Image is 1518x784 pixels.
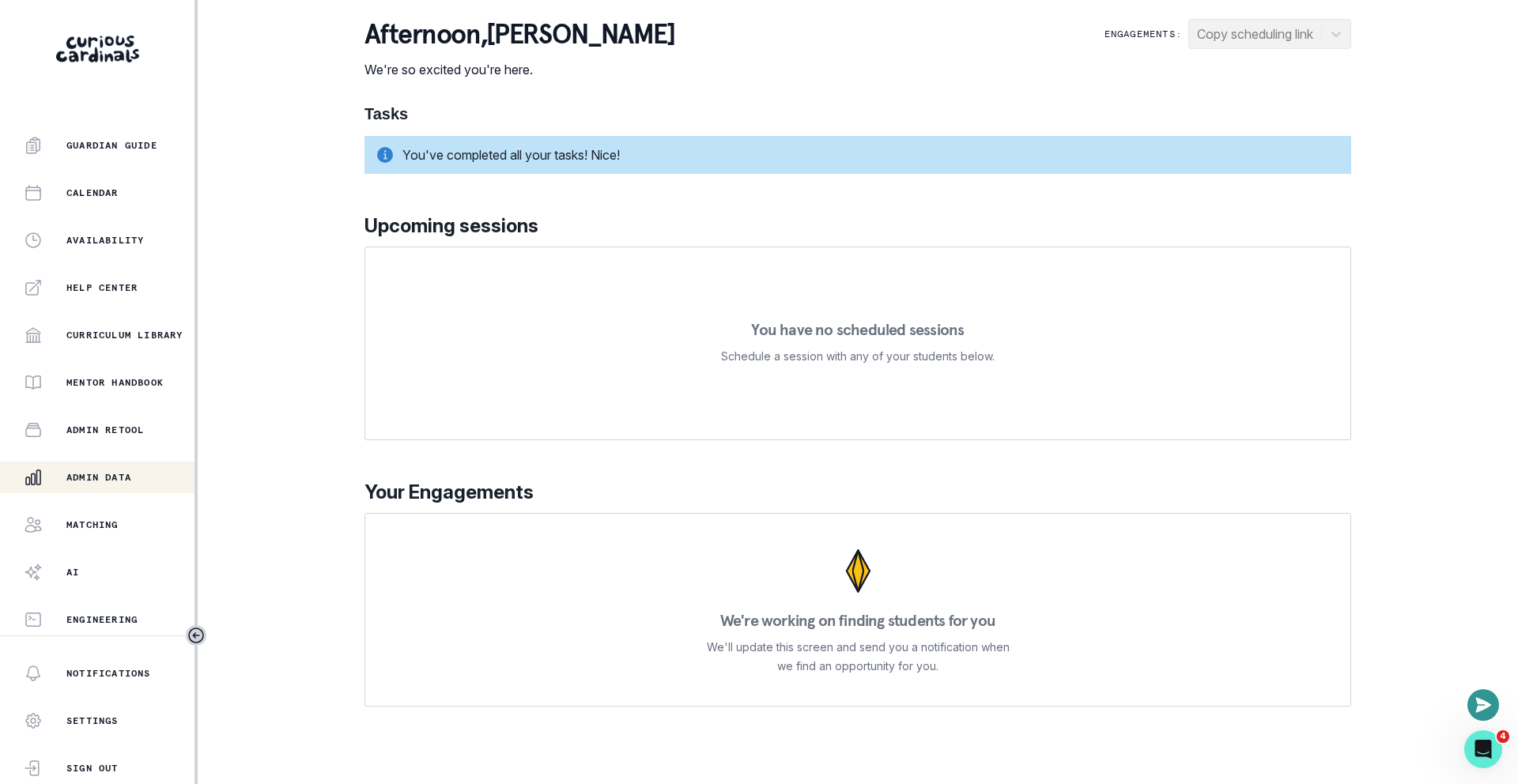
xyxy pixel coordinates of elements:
[1467,689,1499,721] button: Open or close messaging widget
[66,281,138,294] p: Help Center
[720,612,995,628] p: We're working on finding students for you
[66,376,164,389] p: Mentor Handbook
[66,714,119,727] p: Settings
[364,104,1351,123] h1: Tasks
[364,478,1351,507] p: Your Engagements
[751,322,964,337] p: You have no scheduled sessions
[66,187,119,199] p: Calendar
[364,136,1351,174] div: You've completed all your tasks! Nice!
[66,424,144,436] p: Admin Retool
[186,625,206,646] button: Toggle sidebar
[66,139,157,152] p: Guardian Guide
[66,234,144,247] p: Availability
[364,60,675,79] p: We're so excited you're here.
[56,36,139,62] img: Curious Cardinals Logo
[1464,730,1502,768] iframe: Intercom live chat
[66,471,131,484] p: Admin Data
[1105,28,1182,40] p: Engagements:
[66,667,151,680] p: Notifications
[66,762,119,775] p: Sign Out
[66,329,183,341] p: Curriculum Library
[66,518,119,531] p: Matching
[66,613,138,626] p: Engineering
[1497,730,1509,743] span: 4
[66,566,79,579] p: AI
[706,638,1010,676] p: We'll update this screen and send you a notification when we find an opportunity for you.
[364,212,1351,240] p: Upcoming sessions
[721,347,995,366] p: Schedule a session with any of your students below.
[364,19,675,51] p: afternoon , [PERSON_NAME]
